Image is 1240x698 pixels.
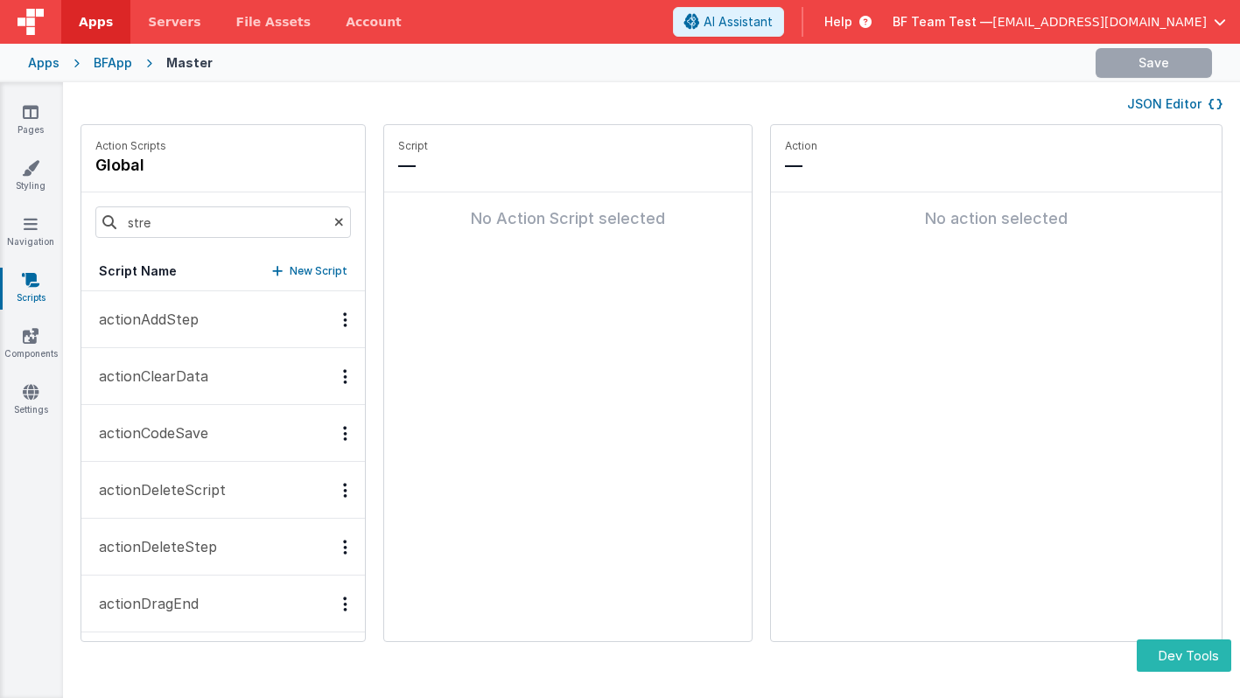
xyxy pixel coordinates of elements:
[1096,48,1212,78] button: Save
[88,309,199,330] p: actionAddStep
[785,153,1208,178] p: —
[333,426,358,441] div: Options
[88,366,208,387] p: actionClearData
[1137,639,1231,672] button: Dev Tools
[81,405,365,462] button: actionCodeSave
[81,632,365,689] button: actionDragStart
[99,262,177,280] h5: Script Name
[272,262,347,280] button: New Script
[1127,95,1222,113] button: JSON Editor
[95,153,166,178] h4: global
[398,139,738,153] p: Script
[88,422,208,443] p: actionCodeSave
[88,593,199,614] p: actionDragEnd
[95,206,351,238] input: Search scripts
[398,153,738,178] p: —
[28,54,60,72] div: Apps
[94,54,132,72] div: BFApp
[333,540,358,555] div: Options
[824,13,852,31] span: Help
[95,139,166,153] p: Action Scripts
[81,519,365,576] button: actionDeleteStep
[79,13,113,31] span: Apps
[148,13,200,31] span: Servers
[88,536,217,557] p: actionDeleteStep
[290,262,347,280] p: New Script
[398,206,738,231] div: No Action Script selected
[333,369,358,384] div: Options
[673,7,784,37] button: AI Assistant
[893,13,1226,31] button: BF Team Test — [EMAIL_ADDRESS][DOMAIN_NAME]
[81,291,365,348] button: actionAddStep
[333,483,358,498] div: Options
[785,139,1208,153] p: Action
[88,479,226,500] p: actionDeleteScript
[81,348,365,405] button: actionClearData
[333,597,358,611] div: Options
[704,13,773,31] span: AI Assistant
[81,576,365,632] button: actionDragEnd
[166,54,213,72] div: Master
[992,13,1207,31] span: [EMAIL_ADDRESS][DOMAIN_NAME]
[81,462,365,519] button: actionDeleteScript
[333,312,358,327] div: Options
[236,13,312,31] span: File Assets
[785,206,1208,231] div: No action selected
[893,13,992,31] span: BF Team Test —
